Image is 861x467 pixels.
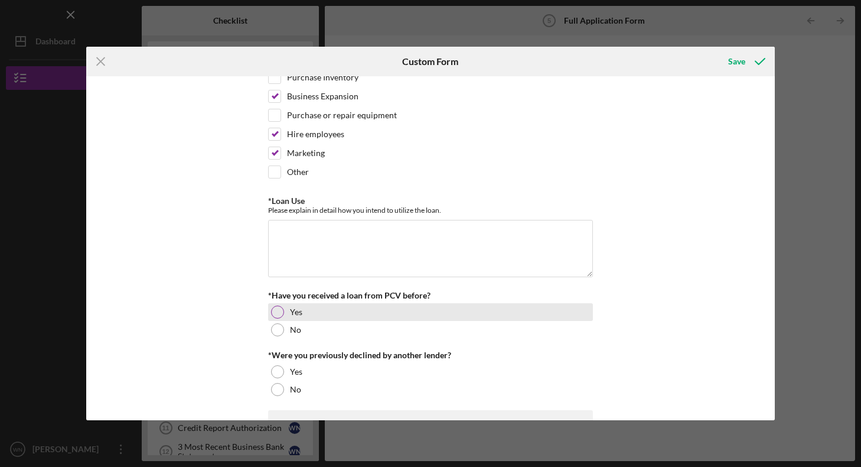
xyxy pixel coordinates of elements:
label: No [290,385,301,394]
label: Other [287,166,309,178]
label: Purchase Inventory [287,72,358,83]
div: Save [728,50,745,73]
label: Business Expansion [287,90,358,102]
label: Hire employees [287,128,344,140]
div: Please explain in detail how you intend to utilize the loan. [268,206,593,215]
label: Purchase or repair equipment [287,109,397,121]
div: Company Information [280,420,581,430]
button: Save [716,50,775,73]
div: *Have you received a loan from PCV before? [268,291,593,300]
label: Yes [290,307,302,317]
label: *Loan Use [268,196,305,206]
label: Marketing [287,147,325,159]
label: No [290,325,301,335]
h6: Custom Form [402,56,458,67]
div: *Were you previously declined by another lender? [268,351,593,360]
label: Yes [290,367,302,377]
